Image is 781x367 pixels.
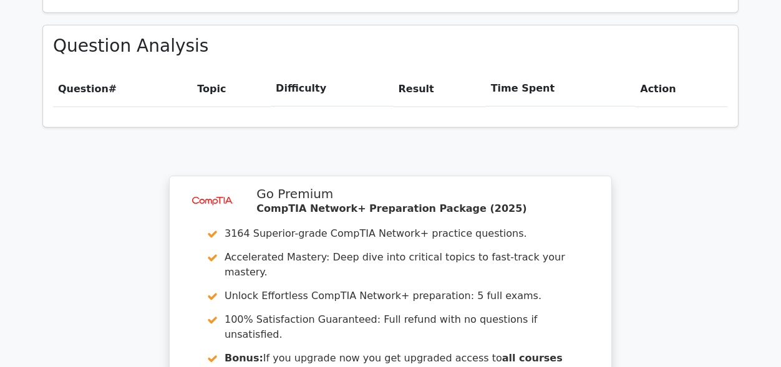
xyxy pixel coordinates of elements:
th: Difficulty [271,71,393,107]
th: Topic [192,71,271,107]
th: Result [394,71,486,107]
th: # [53,71,192,107]
th: Time Spent [486,71,636,107]
span: Question [58,83,109,95]
th: Action [635,71,728,107]
h3: Question Analysis [53,36,728,57]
